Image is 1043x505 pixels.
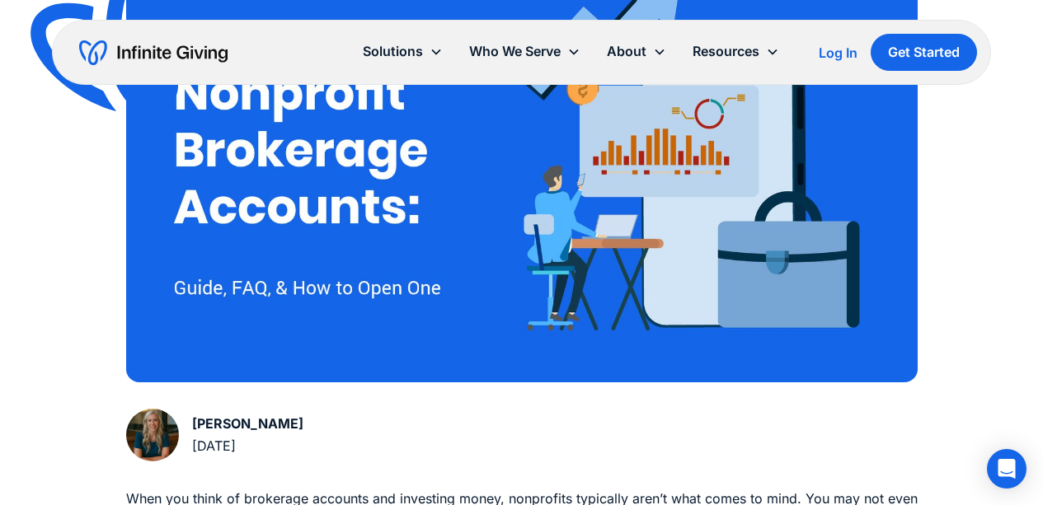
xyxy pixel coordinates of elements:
div: About [607,40,646,63]
div: Resources [693,40,759,63]
div: About [594,34,679,69]
a: home [79,40,228,66]
div: Solutions [350,34,456,69]
div: Open Intercom Messenger [987,449,1027,489]
div: Resources [679,34,792,69]
div: Log In [819,46,857,59]
div: Who We Serve [456,34,594,69]
a: Log In [819,43,857,63]
div: Who We Serve [469,40,561,63]
a: Get Started [871,34,977,71]
div: [PERSON_NAME] [192,413,303,435]
div: [DATE] [192,435,303,457]
div: Solutions [363,40,423,63]
a: [PERSON_NAME][DATE] [126,409,303,461]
